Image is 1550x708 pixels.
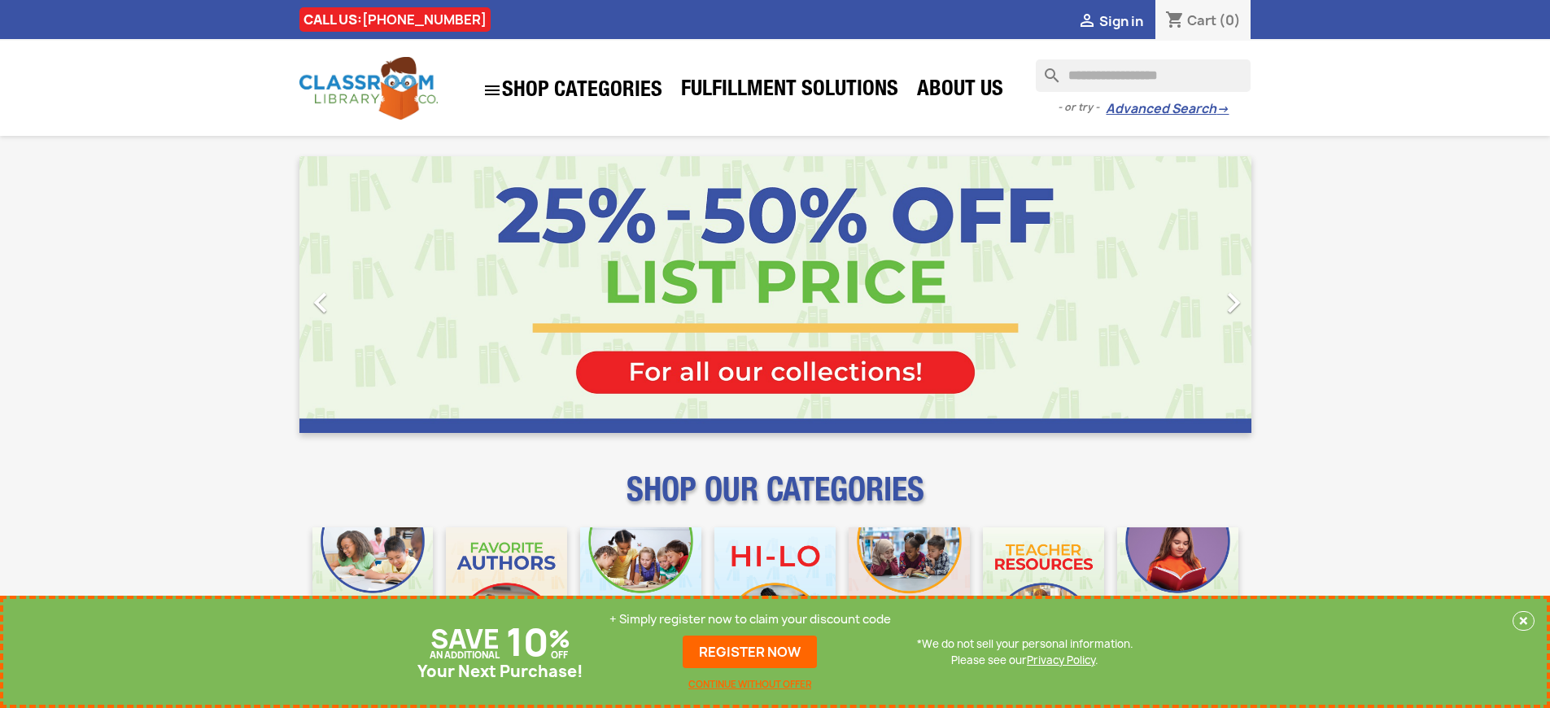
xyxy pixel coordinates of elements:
a: Next [1108,156,1251,433]
span: - or try - [1058,99,1106,116]
i:  [1077,12,1097,32]
p: SHOP OUR CATEGORIES [299,485,1251,514]
input: Search [1036,59,1251,92]
a:  Sign in [1077,12,1143,30]
img: CLC_HiLo_Mobile.jpg [714,527,836,649]
img: Classroom Library Company [299,57,438,120]
a: Fulfillment Solutions [673,75,906,107]
span: Cart [1187,11,1216,29]
a: About Us [909,75,1011,107]
div: CALL US: [299,7,491,32]
img: CLC_Dyslexia_Mobile.jpg [1117,527,1238,649]
img: CLC_Fiction_Nonfiction_Mobile.jpg [849,527,970,649]
i: search [1036,59,1055,79]
a: [PHONE_NUMBER] [362,11,487,28]
i:  [482,81,502,100]
span: Sign in [1099,12,1143,30]
img: CLC_Favorite_Authors_Mobile.jpg [446,527,567,649]
a: Advanced Search→ [1106,101,1229,117]
a: SHOP CATEGORIES [474,72,670,108]
i: shopping_cart [1165,11,1185,31]
a: Previous [299,156,443,433]
span: (0) [1219,11,1241,29]
span: → [1216,101,1229,117]
ul: Carousel container [299,156,1251,433]
img: CLC_Phonics_And_Decodables_Mobile.jpg [580,527,701,649]
img: CLC_Bulk_Mobile.jpg [312,527,434,649]
i:  [1213,282,1254,323]
i:  [300,282,341,323]
img: CLC_Teacher_Resources_Mobile.jpg [983,527,1104,649]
